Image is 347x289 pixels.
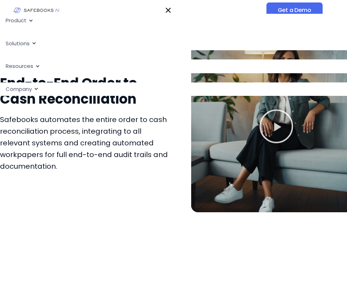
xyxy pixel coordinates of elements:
[278,7,311,14] span: Get a Demo
[266,2,323,18] a: Get a Demo
[70,7,266,14] nav: Menu
[165,7,172,14] button: Menu Toggle
[6,17,27,25] span: Product
[6,85,32,93] span: Company
[6,40,30,48] span: Solutions
[6,62,33,70] span: Resources
[259,109,294,146] div: Play Video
